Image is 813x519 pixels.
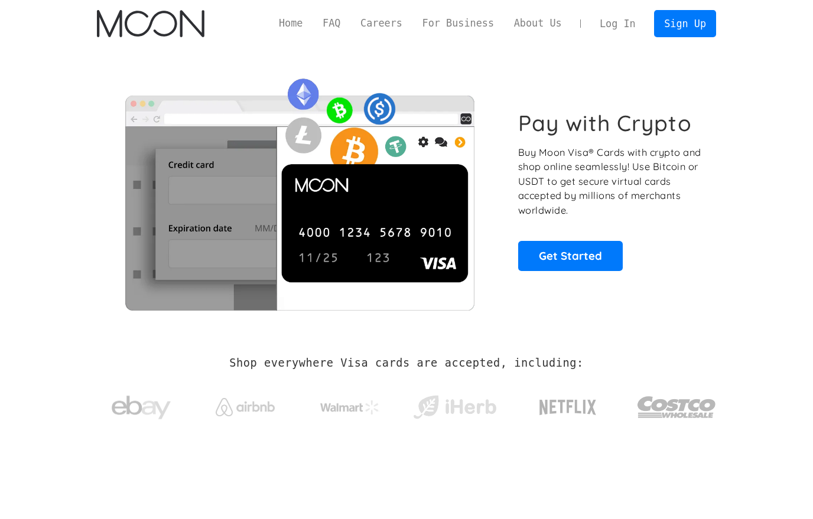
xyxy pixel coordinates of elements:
[350,16,412,31] a: Careers
[97,377,185,432] a: ebay
[313,16,350,31] a: FAQ
[518,145,703,218] p: Buy Moon Visa® Cards with crypto and shop online seamlessly! Use Bitcoin or USDT to get secure vi...
[269,16,313,31] a: Home
[412,16,504,31] a: For Business
[411,380,499,429] a: iHerb
[590,11,645,37] a: Log In
[504,16,572,31] a: About Us
[229,357,583,370] h2: Shop everywhere Visa cards are accepted, including:
[306,389,394,420] a: Walmart
[97,70,502,310] img: Moon Cards let you spend your crypto anywhere Visa is accepted.
[518,110,692,136] h1: Pay with Crypto
[112,389,171,426] img: ebay
[515,381,621,428] a: Netflix
[518,241,623,270] a: Get Started
[201,386,290,422] a: Airbnb
[97,10,204,37] img: Moon Logo
[637,373,716,435] a: Costco
[637,385,716,429] img: Costco
[97,10,204,37] a: home
[320,400,379,414] img: Walmart
[216,398,275,416] img: Airbnb
[411,392,499,423] img: iHerb
[654,10,716,37] a: Sign Up
[538,393,597,422] img: Netflix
